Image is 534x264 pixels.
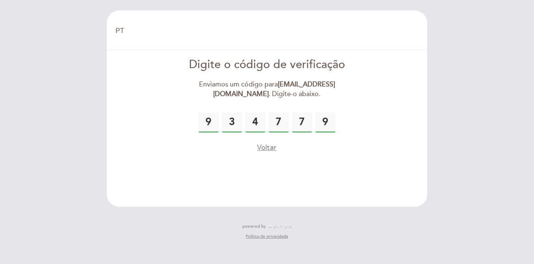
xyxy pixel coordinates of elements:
[199,112,219,132] input: 0
[292,112,312,132] input: 0
[268,224,292,228] img: MEITRE
[245,112,265,132] input: 0
[242,223,292,229] a: powered by
[222,112,242,132] input: 0
[246,234,288,239] a: Política de privacidade
[257,142,277,153] button: Voltar
[171,57,363,73] div: Digite o código de verificação
[213,80,335,98] strong: [EMAIL_ADDRESS][DOMAIN_NAME]
[269,112,289,132] input: 0
[171,80,363,99] div: Enviamos um código para . Digite-o abaixo.
[242,223,266,229] span: powered by
[315,112,335,132] input: 0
